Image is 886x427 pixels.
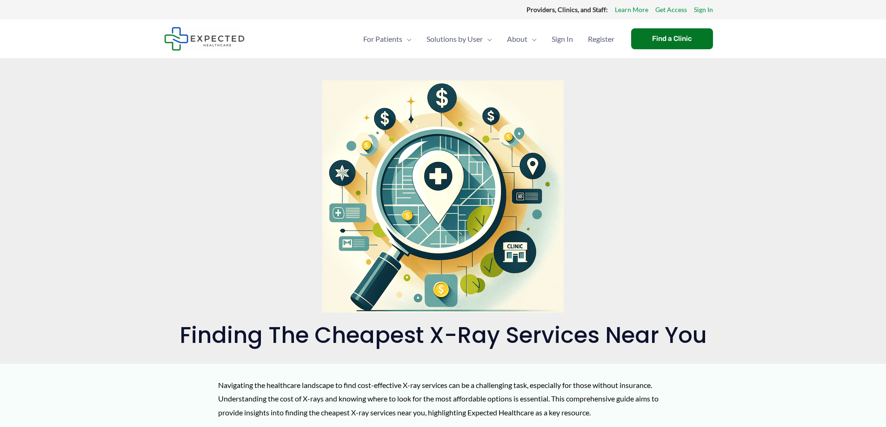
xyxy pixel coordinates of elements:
[500,23,544,55] a: AboutMenu Toggle
[483,23,492,55] span: Menu Toggle
[363,23,402,55] span: For Patients
[552,23,573,55] span: Sign In
[419,23,500,55] a: Solutions by UserMenu Toggle
[426,23,483,55] span: Solutions by User
[544,23,580,55] a: Sign In
[527,23,537,55] span: Menu Toggle
[631,28,713,49] a: Find a Clinic
[356,23,622,55] nav: Primary Site Navigation
[526,6,608,13] strong: Providers, Clinics, and Staff:
[218,378,668,420] p: Navigating the healthcare landscape to find cost-effective X-ray services can be a challenging ta...
[580,23,622,55] a: Register
[322,80,564,313] img: A magnifying glass over a stylized map marked with cost-effective icons, all set against a light ...
[694,4,713,16] a: Sign In
[356,23,419,55] a: For PatientsMenu Toggle
[507,23,527,55] span: About
[588,23,614,55] span: Register
[615,4,648,16] a: Learn More
[402,23,412,55] span: Menu Toggle
[164,27,245,51] img: Expected Healthcare Logo - side, dark font, small
[164,322,722,349] h1: Finding the Cheapest X-Ray Services Near You
[655,4,687,16] a: Get Access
